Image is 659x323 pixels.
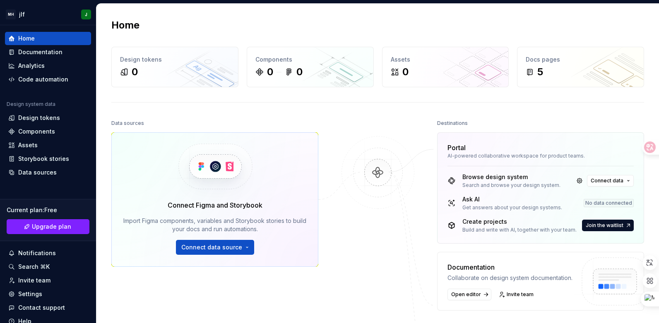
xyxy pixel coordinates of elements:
[451,291,481,298] span: Open editor
[176,240,254,255] button: Connect data source
[591,177,623,184] span: Connect data
[19,10,25,19] div: jlf
[5,45,91,59] a: Documentation
[181,243,242,251] span: Connect data source
[18,141,38,149] div: Assets
[18,304,65,312] div: Contact support
[18,114,60,122] div: Design tokens
[2,5,94,23] button: MHjlfJ
[447,289,491,300] a: Open editor
[517,47,644,87] a: Docs pages5
[255,55,365,64] div: Components
[5,125,91,138] a: Components
[18,168,57,177] div: Data sources
[18,75,68,84] div: Code automation
[584,199,634,207] div: No data connected
[123,217,306,233] div: Import Figma components, variables and Storybook stories to build your docs and run automations.
[18,249,56,257] div: Notifications
[507,291,534,298] span: Invite team
[18,155,69,163] div: Storybook stories
[5,166,91,179] a: Data sources
[5,274,91,287] a: Invite team
[5,152,91,165] a: Storybook stories
[85,11,87,18] div: J
[447,143,466,153] div: Portal
[247,47,374,87] a: Components00
[7,219,89,234] button: Upgrade plan
[447,274,572,282] div: Collaborate on design system documentation.
[582,220,634,231] button: Join the waitlist
[391,55,500,64] div: Assets
[462,182,560,189] div: Search and browse your design system.
[437,117,468,129] div: Destinations
[5,260,91,273] button: Search ⌘K
[462,195,562,203] div: Ask AI
[447,262,572,272] div: Documentation
[18,127,55,136] div: Components
[18,34,35,43] div: Home
[18,276,51,285] div: Invite team
[267,65,273,79] div: 0
[462,204,562,211] div: Get answers about your design systems.
[168,200,262,210] div: Connect Figma and Storybook
[111,47,238,87] a: Design tokens0
[111,117,144,129] div: Data sources
[5,139,91,152] a: Assets
[5,111,91,124] a: Design tokens
[5,59,91,72] a: Analytics
[5,301,91,314] button: Contact support
[296,65,303,79] div: 0
[7,101,55,108] div: Design system data
[462,173,560,181] div: Browse design system
[32,223,71,231] span: Upgrade plan
[5,287,91,301] a: Settings
[5,246,91,260] button: Notifications
[496,289,537,300] a: Invite team
[132,65,138,79] div: 0
[5,32,91,45] a: Home
[526,55,635,64] div: Docs pages
[18,62,45,70] div: Analytics
[587,175,634,187] button: Connect data
[6,10,16,19] div: MH
[537,65,543,79] div: 5
[586,222,623,229] span: Join the waitlist
[462,218,577,226] div: Create projects
[111,19,139,32] h2: Home
[18,263,50,271] div: Search ⌘K
[447,153,634,159] div: AI-powered collaborative workspace for product teams.
[18,290,42,298] div: Settings
[120,55,230,64] div: Design tokens
[7,206,89,214] div: Current plan : Free
[5,73,91,86] a: Code automation
[382,47,509,87] a: Assets0
[462,227,577,233] div: Build and write with AI, together with your team.
[18,48,63,56] div: Documentation
[402,65,409,79] div: 0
